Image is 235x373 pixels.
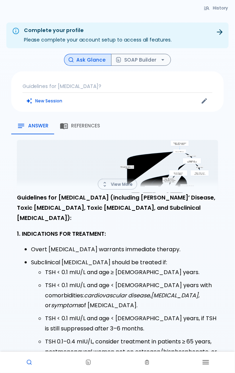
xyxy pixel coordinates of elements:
li: TSH < 0.1 mIU/L and age < [DEMOGRAPHIC_DATA] years with comorbidities: , , or of [MEDICAL_DATA]. [45,281,218,311]
button: Clears all inputs and results. [23,96,66,106]
li: TSH < 0.1 mIU/L and age < [DEMOGRAPHIC_DATA] years, if TSH is still suppressed after 3–6 months. [45,314,218,334]
div: Please complete your account setup to access all features. [24,25,172,46]
li: Overt [MEDICAL_DATA] warrants immediate therapy. [31,245,218,255]
span: Answer [28,123,49,129]
em: cardiovascular disease [84,292,150,300]
strong: 1. INDICATIONS FOR TREATMENT: [17,230,106,238]
em: [MEDICAL_DATA] [151,292,198,300]
button: SOAP Builder [111,54,171,66]
strong: Guidelines for [MEDICAL_DATA] (including [PERSON_NAME]’ Disease, Toxic [MEDICAL_DATA], Toxic [MED... [17,194,215,222]
button: Ask Glance [64,54,112,66]
span: References [71,123,100,129]
li: TSH 0.1–0.4 mIU/L, consider treatment in patients ≥ 65 years, postmenopausal women not on estroge... [45,337,218,367]
p: TSH 0.1-0.4 mIU:L [187,156,196,158]
div: Complete your profile [24,27,172,34]
button: History [200,3,232,13]
li: Subclinical [MEDICAL_DATA] should be treated if: [31,258,218,367]
p: Assess TSH level [176,152,184,153]
p: Guidelines for [MEDICAL_DATA]? [23,83,212,90]
li: TSH < 0.1 mIU/L and age ≥ [DEMOGRAPHIC_DATA] years. [45,268,218,278]
p: Observation and periodic monitoring [193,173,207,176]
p: Patient with suspected [MEDICAL_DATA] [173,143,186,146]
button: Edit [199,96,210,106]
em: symptoms [51,302,81,310]
p: No indication [196,167,203,169]
p: Subclinical [MEDICAL_DATA] [185,160,199,163]
p: Assess Age and Comorbidities [171,173,185,176]
button: View More [98,179,137,190]
p: TSH undetectable or <0.1 mIU:L [120,166,134,169]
